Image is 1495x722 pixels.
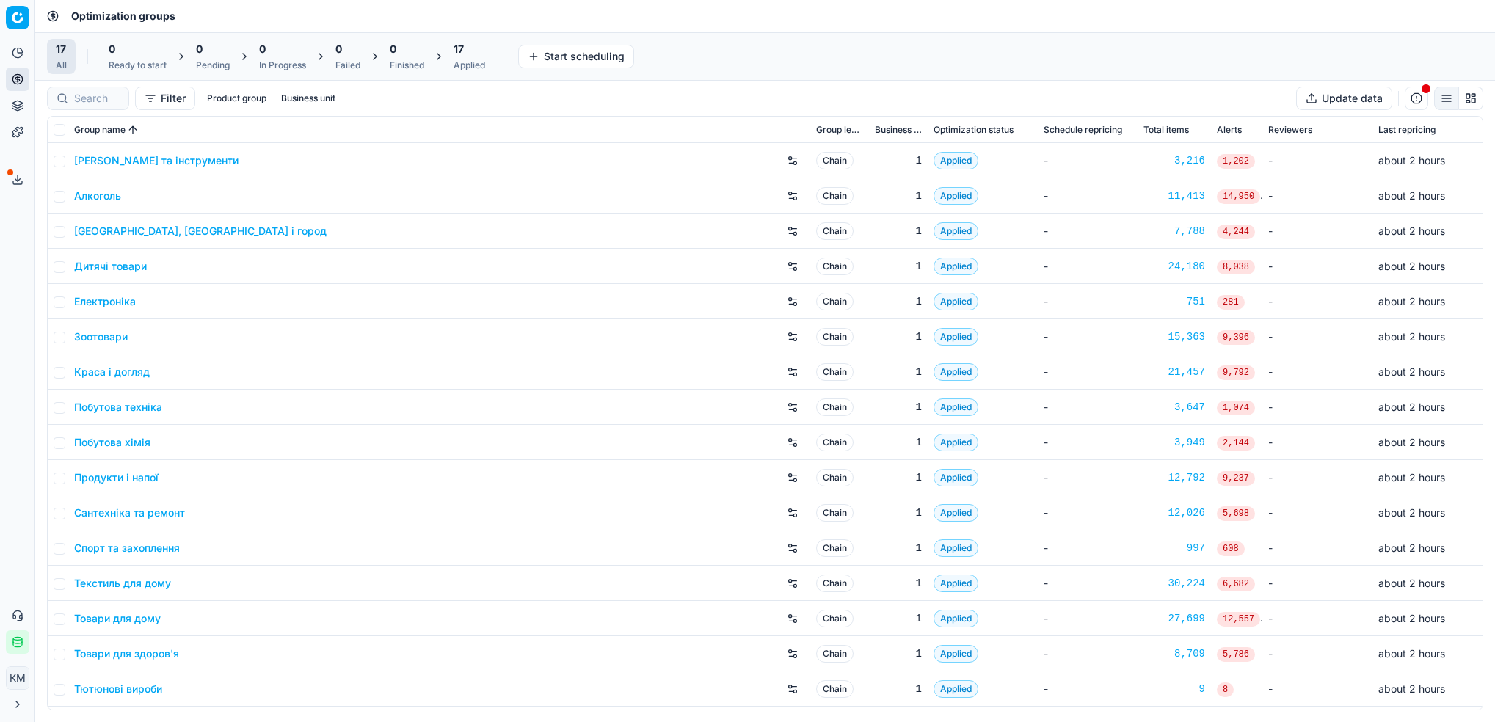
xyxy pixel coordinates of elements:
input: Search [74,91,120,106]
span: about 2 hours [1378,365,1445,378]
a: Побутова техніка [74,400,162,415]
div: 1 [875,541,922,555]
span: Applied [934,575,978,592]
td: - [1262,284,1372,319]
td: - [1262,495,1372,530]
span: Chain [816,222,854,240]
span: Chain [816,645,854,663]
button: Business unit [275,90,341,107]
a: Тютюнові вироби [74,682,162,696]
span: Chain [816,469,854,486]
span: 8 [1217,682,1234,697]
span: 0 [259,42,266,56]
a: 3,216 [1143,153,1205,168]
span: about 2 hours [1378,612,1445,624]
div: 1 [875,576,922,591]
a: 24,180 [1143,259,1205,274]
span: about 2 hours [1378,189,1445,202]
div: 1 [875,682,922,696]
div: 1 [875,365,922,379]
a: 12,026 [1143,506,1205,520]
span: Chain [816,258,854,275]
span: Optimization status [934,124,1014,136]
td: - [1262,460,1372,495]
a: Спорт та захоплення [74,541,180,555]
div: 1 [875,224,922,238]
a: Алкоголь [74,189,121,203]
span: Applied [934,328,978,346]
div: In Progress [259,59,306,71]
td: - [1038,636,1138,671]
div: Pending [196,59,230,71]
span: Chain [816,363,854,381]
span: Business unit [875,124,922,136]
span: about 2 hours [1378,225,1445,237]
a: 12,792 [1143,470,1205,485]
div: 1 [875,435,922,450]
span: about 2 hours [1378,295,1445,307]
a: 997 [1143,541,1205,555]
span: 0 [335,42,342,56]
span: 5,786 [1217,647,1255,662]
span: Applied [934,258,978,275]
a: Товари для здоров'я [74,646,179,661]
a: 11,413 [1143,189,1205,203]
td: - [1262,249,1372,284]
td: - [1262,530,1372,566]
a: 751 [1143,294,1205,309]
span: 0 [196,42,203,56]
span: 8,038 [1217,260,1255,274]
a: Краса і догляд [74,365,150,379]
a: Сантехніка та ремонт [74,506,185,520]
div: 1 [875,470,922,485]
span: about 2 hours [1378,330,1445,343]
button: Product group [201,90,272,107]
div: 9 [1143,682,1205,696]
div: Applied [454,59,485,71]
a: 21,457 [1143,365,1205,379]
td: - [1038,460,1138,495]
td: - [1038,284,1138,319]
td: - [1038,143,1138,178]
div: 1 [875,329,922,344]
td: - [1038,495,1138,530]
div: Finished [390,59,424,71]
div: 8,709 [1143,646,1205,661]
span: about 2 hours [1378,647,1445,660]
span: Chain [816,152,854,169]
span: Applied [934,504,978,522]
span: Chain [816,187,854,205]
span: about 2 hours [1378,471,1445,484]
a: Продукти і напої [74,470,159,485]
span: Applied [934,398,978,416]
div: 7,788 [1143,224,1205,238]
span: 14,950 [1217,189,1260,204]
span: Applied [934,539,978,557]
button: Update data [1296,87,1392,110]
span: about 2 hours [1378,577,1445,589]
div: 1 [875,611,922,626]
span: 608 [1217,541,1245,556]
span: Applied [934,469,978,486]
span: Chain [816,328,854,346]
span: Applied [934,363,978,381]
span: Applied [934,645,978,663]
td: - [1262,214,1372,249]
span: about 2 hours [1378,506,1445,519]
span: Reviewers [1268,124,1312,136]
span: 281 [1217,295,1245,310]
a: 3,949 [1143,435,1205,450]
a: Дитячі товари [74,259,147,274]
span: Applied [934,152,978,169]
a: Електроніка [74,294,136,309]
td: - [1038,530,1138,566]
a: 27,699 [1143,611,1205,626]
a: [PERSON_NAME] та інструменти [74,153,239,168]
span: about 2 hours [1378,401,1445,413]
